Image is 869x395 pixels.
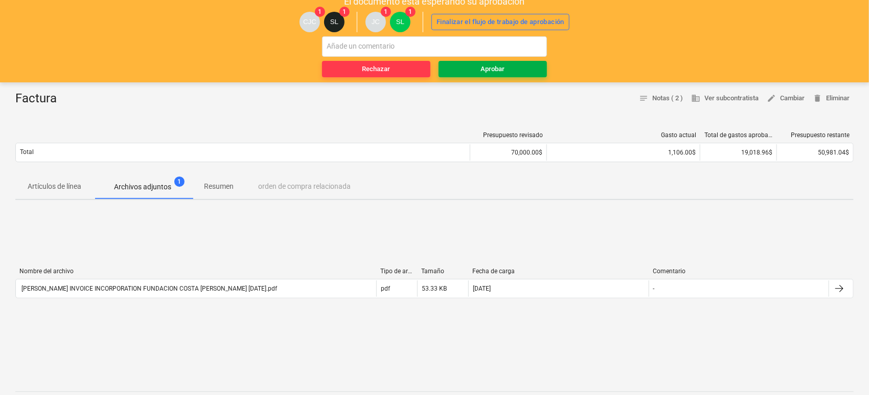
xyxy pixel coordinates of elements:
p: Archivos adjuntos [114,182,171,192]
div: Gasto actual [551,131,696,139]
button: Rechazar [322,61,430,77]
div: Carlos Joel Cedeño [300,12,320,32]
span: edit [767,94,776,103]
span: delete [813,94,822,103]
div: Finalizar el flujo de trabajo de aprobación [437,16,564,28]
span: notes [639,94,648,103]
div: [DATE] [473,285,491,292]
div: Aprobar [481,63,505,75]
span: 1 [174,177,185,187]
div: Factura [15,91,65,107]
div: Fecha de carga [472,268,645,275]
button: Eliminar [809,91,854,106]
div: 70,000.00$ [470,144,546,161]
input: Añade un comentario [322,36,547,57]
div: Tamaño [421,268,464,275]
button: Notas ( 2 ) [635,91,687,106]
span: Cambiar [767,93,805,104]
div: Sofia Lanuza [324,12,345,32]
div: 19,018.96$ [700,144,776,161]
button: Aprobar [439,61,547,77]
div: pdf [381,285,390,292]
div: 53.33 KB [422,285,447,292]
div: 1,106.00$ [551,149,696,156]
span: Eliminar [813,93,850,104]
span: JC [372,18,380,26]
button: Ver subcontratista [687,91,763,106]
span: SL [396,18,404,26]
div: Rechazar [362,63,391,75]
iframe: Chat Widget [818,346,869,395]
span: Ver subcontratista [691,93,759,104]
div: [PERSON_NAME] INVOICE INCORPORATION FUNDACION COSTA [PERSON_NAME] [DATE].pdf [20,285,277,292]
div: Presupuesto revisado [474,131,543,139]
span: 1 [381,7,391,17]
span: business [691,94,700,103]
p: Total [20,148,34,157]
button: Finalizar el flujo de trabajo de aprobación [431,14,569,30]
span: SL [330,18,338,26]
div: Tipo de archivo [380,268,413,275]
div: Presupuesto restante [781,131,850,139]
div: Jorge Choy [365,12,386,32]
span: 1 [339,7,350,17]
div: Total de gastos aprobados [704,131,773,139]
span: 50,981.04$ [818,149,849,156]
span: CJC [303,18,316,26]
div: Nombre del archivo [19,268,372,275]
span: Notas ( 2 ) [639,93,683,104]
div: Sofia Lanuza [390,12,410,32]
p: Resumen [204,181,234,192]
span: 1 [315,7,325,17]
span: 1 [405,7,416,17]
p: Artículos de línea [28,181,81,192]
div: - [653,285,655,292]
div: Comentario [653,268,825,275]
button: Cambiar [763,91,809,106]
